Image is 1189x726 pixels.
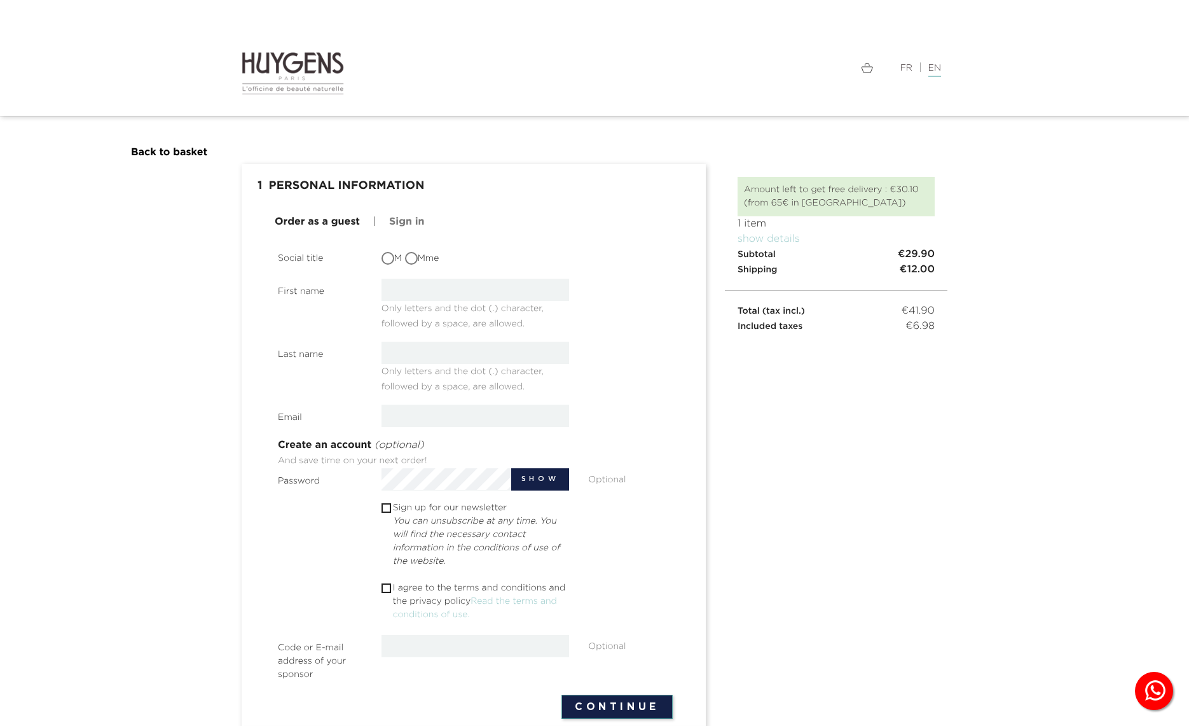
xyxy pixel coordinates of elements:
[393,597,557,619] a: Read the terms and conditions of use.
[278,456,427,465] span: And save time on your next order!
[900,262,935,277] span: €12.00
[131,148,207,158] a: Back to basket
[375,440,424,450] span: (optional)
[738,307,805,316] span: Total (tax incl.)
[393,582,570,622] p: I agree to the terms and conditions and the privacy policy
[251,174,269,199] span: 1
[744,185,919,207] span: Amount left to get free delivery : €30.10 (from 65€ in [GEOGRAPHIC_DATA])
[604,60,947,76] div: |
[268,468,372,488] label: Password
[268,279,372,298] label: First name
[738,322,802,331] span: Included taxes
[905,319,935,334] span: €6.98
[738,250,776,259] span: Subtotal
[268,635,372,681] label: Code or E-mail address of your sponsor
[393,501,570,568] label: Sign up for our newsletter
[278,440,371,450] span: Create an account
[275,214,360,230] a: Order as a guest
[898,247,935,262] span: €29.90
[561,695,673,719] button: Continue
[579,635,682,653] div: Optional
[579,468,682,487] div: Optional
[268,342,372,361] label: Last name
[511,468,570,491] button: Show
[381,362,544,391] span: Only letters and the dot (.) character, followed by a space, are allowed.
[373,217,376,227] span: |
[242,51,344,95] img: Huygens logo
[381,252,402,265] label: M
[738,234,800,244] a: show details
[738,265,777,274] span: Shipping
[405,252,439,265] label: Mme
[251,174,696,199] h1: Personal Information
[393,517,560,566] em: You can unsubscribe at any time. You will find the necessary contact information in the condition...
[901,304,935,319] span: €41.90
[738,216,935,232] p: 1 item
[268,405,372,424] label: Email
[389,214,424,230] a: Sign in
[268,246,372,265] label: Social title
[381,299,544,328] span: Only letters and the dot (.) character, followed by a space, are allowed.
